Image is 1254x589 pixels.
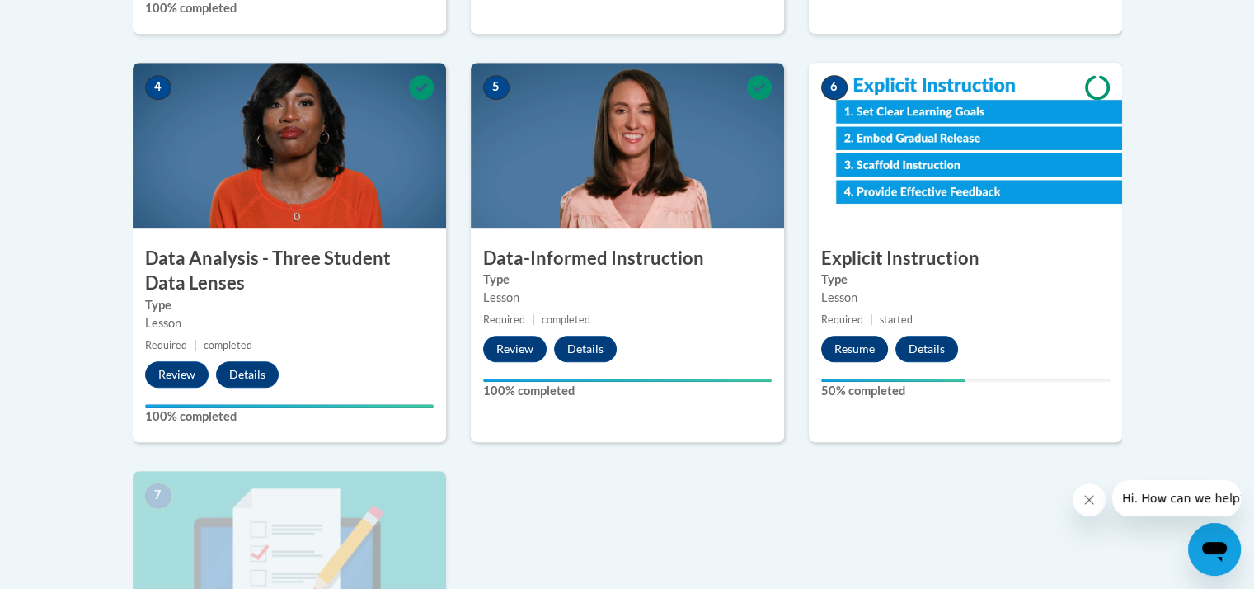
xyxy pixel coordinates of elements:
[471,246,784,271] h3: Data-Informed Instruction
[1188,523,1241,576] iframe: Button to launch messaging window
[821,379,965,382] div: Your progress
[483,75,510,100] span: 5
[483,289,772,307] div: Lesson
[532,313,535,326] span: |
[483,336,547,362] button: Review
[821,271,1110,289] label: Type
[194,339,197,351] span: |
[145,296,434,314] label: Type
[870,313,873,326] span: |
[809,246,1122,271] h3: Explicit Instruction
[216,361,279,388] button: Details
[821,313,863,326] span: Required
[483,379,772,382] div: Your progress
[821,382,1110,400] label: 50% completed
[821,289,1110,307] div: Lesson
[483,382,772,400] label: 100% completed
[483,271,772,289] label: Type
[1112,480,1241,516] iframe: Message from company
[554,336,617,362] button: Details
[483,313,525,326] span: Required
[145,314,434,332] div: Lesson
[145,361,209,388] button: Review
[821,336,888,362] button: Resume
[133,63,446,228] img: Course Image
[10,12,134,25] span: Hi. How can we help?
[133,246,446,297] h3: Data Analysis - Three Student Data Lenses
[145,408,434,426] label: 100% completed
[145,404,434,408] div: Your progress
[895,336,958,362] button: Details
[471,63,784,228] img: Course Image
[145,483,171,508] span: 7
[145,75,171,100] span: 4
[821,75,848,100] span: 6
[542,313,590,326] span: completed
[809,63,1122,228] img: Course Image
[145,339,187,351] span: Required
[204,339,252,351] span: completed
[1073,483,1106,516] iframe: Close message
[880,313,913,326] span: started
